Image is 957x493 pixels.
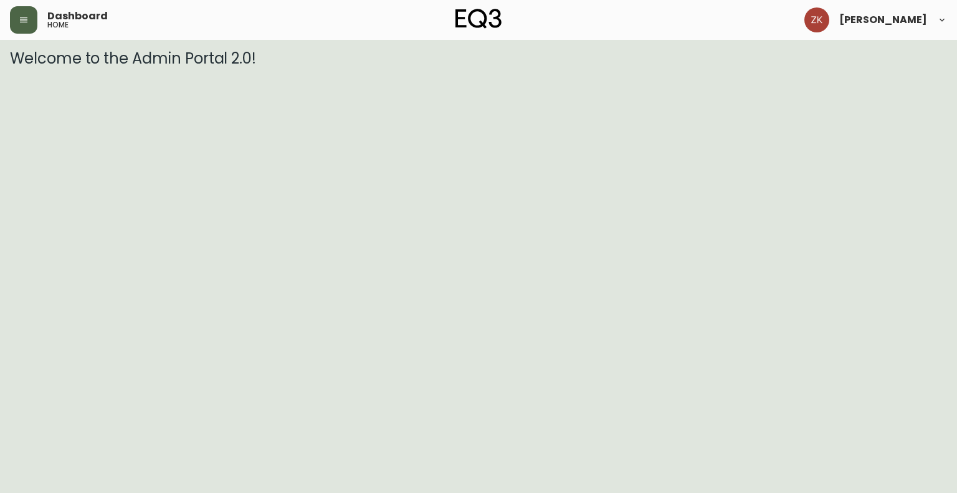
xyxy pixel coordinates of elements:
span: Dashboard [47,11,108,21]
h5: home [47,21,69,29]
span: [PERSON_NAME] [839,15,927,25]
img: ac4060352bbca922b7bb6492bc802e6d [804,7,829,32]
img: logo [455,9,502,29]
h3: Welcome to the Admin Portal 2.0! [10,50,947,67]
